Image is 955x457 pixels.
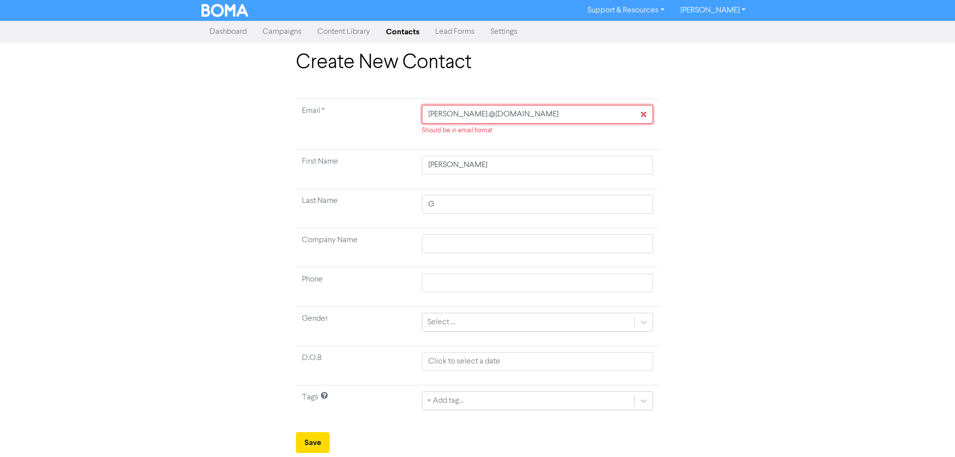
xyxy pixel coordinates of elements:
td: D.O.B [296,346,416,385]
a: Contacts [378,22,427,42]
input: Click to select a date [422,352,653,371]
a: Dashboard [201,22,255,42]
td: First Name [296,150,416,189]
h1: Create New Contact [296,51,659,75]
a: Campaigns [255,22,309,42]
td: Tags [296,385,416,425]
td: Gender [296,307,416,346]
a: Support & Resources [579,2,672,18]
div: Select ... [427,316,455,328]
td: Phone [296,268,416,307]
td: Required [296,99,416,150]
td: Last Name [296,189,416,228]
a: Settings [482,22,525,42]
a: Lead Forms [427,22,482,42]
a: [PERSON_NAME] [672,2,754,18]
a: Content Library [309,22,378,42]
div: + Add tag... [427,395,464,407]
div: Should be in email format [422,126,653,135]
td: Company Name [296,228,416,268]
iframe: Chat Widget [905,409,955,457]
button: Save [296,432,330,453]
img: BOMA Logo [201,4,248,17]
